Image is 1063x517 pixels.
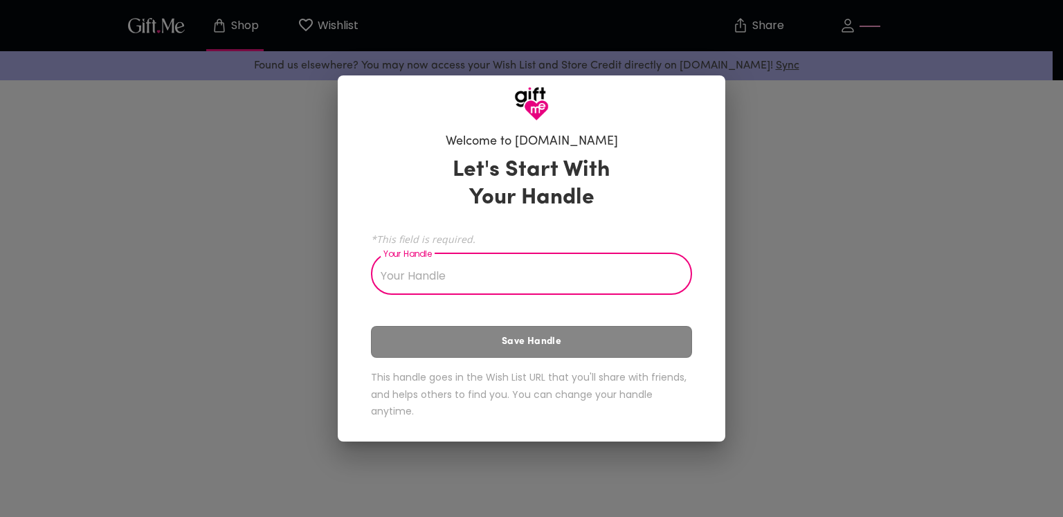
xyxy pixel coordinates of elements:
span: *This field is required. [371,233,692,246]
h6: This handle goes in the Wish List URL that you'll share with friends, and helps others to find yo... [371,369,692,420]
input: Your Handle [371,256,677,295]
img: GiftMe Logo [514,87,549,121]
h3: Let's Start With Your Handle [435,156,628,212]
h6: Welcome to [DOMAIN_NAME] [446,134,618,150]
